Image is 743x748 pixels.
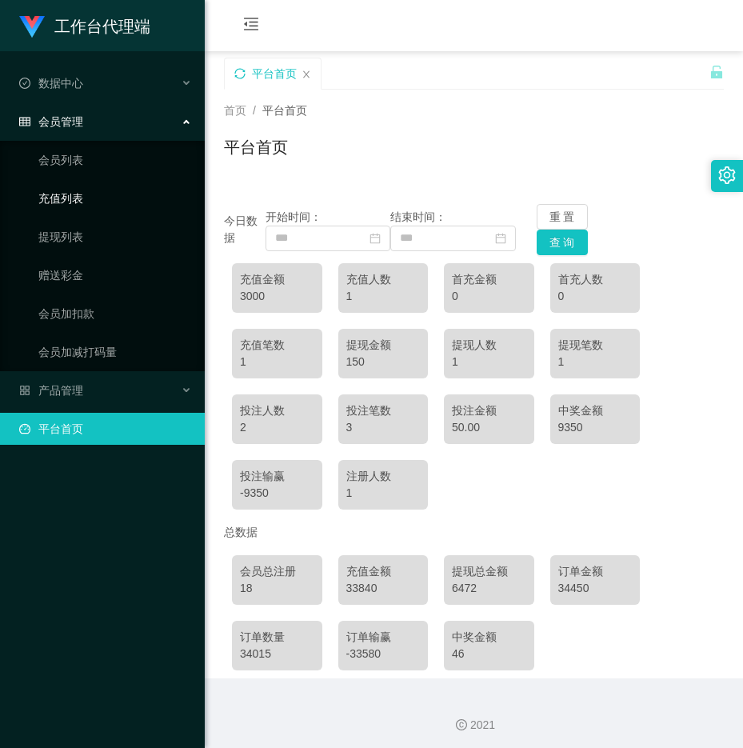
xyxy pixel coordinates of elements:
i: 图标: copyright [456,719,467,730]
div: 0 [558,288,633,305]
div: 33840 [346,580,421,597]
div: 投注笔数 [346,402,421,419]
div: 2021 [218,717,730,734]
div: 6472 [452,580,526,597]
i: 图标: sync [234,68,246,79]
span: / [253,104,256,117]
span: 平台首页 [262,104,307,117]
div: 充值金额 [346,563,421,580]
div: 9350 [558,419,633,436]
i: 图标: check-circle-o [19,78,30,89]
div: 34015 [240,646,314,662]
div: 充值笔数 [240,337,314,354]
div: 充值人数 [346,271,421,288]
div: 订单数量 [240,629,314,646]
div: 提现总金额 [452,563,526,580]
div: 提现笔数 [558,337,633,354]
span: 数据中心 [19,77,83,90]
div: 1 [346,485,421,502]
div: 1 [558,354,633,370]
div: 订单输赢 [346,629,421,646]
button: 重 置 [537,204,588,230]
div: 提现人数 [452,337,526,354]
span: 首页 [224,104,246,117]
button: 查 询 [537,230,588,255]
div: 3000 [240,288,314,305]
span: 结束时间： [390,210,446,223]
a: 会员加减打码量 [38,336,192,368]
div: 46 [452,646,526,662]
i: 图标: close [302,70,311,79]
div: 投注人数 [240,402,314,419]
span: 产品管理 [19,384,83,397]
div: 总数据 [224,518,724,547]
div: 0 [452,288,526,305]
div: 2 [240,419,314,436]
div: 注册人数 [346,468,421,485]
div: 18 [240,580,314,597]
div: 1 [452,354,526,370]
i: 图标: setting [718,166,736,184]
div: 3 [346,419,421,436]
div: 34450 [558,580,633,597]
span: 会员管理 [19,115,83,128]
h1: 平台首页 [224,135,288,159]
div: 首充金额 [452,271,526,288]
div: 会员总注册 [240,563,314,580]
div: 中奖金额 [452,629,526,646]
div: -9350 [240,485,314,502]
img: logo.9652507e.png [19,16,45,38]
div: 今日数据 [224,213,266,246]
a: 提现列表 [38,221,192,253]
div: 提现金额 [346,337,421,354]
div: 50.00 [452,419,526,436]
div: 1 [240,354,314,370]
i: 图标: unlock [709,65,724,79]
span: 开始时间： [266,210,322,223]
div: 投注输赢 [240,468,314,485]
a: 工作台代理端 [19,19,150,32]
div: 订单金额 [558,563,633,580]
i: 图标: menu-fold [224,1,278,52]
a: 充值列表 [38,182,192,214]
a: 会员列表 [38,144,192,176]
i: 图标: calendar [495,233,506,244]
a: 会员加扣款 [38,298,192,330]
div: 150 [346,354,421,370]
div: 充值金额 [240,271,314,288]
i: 图标: calendar [370,233,381,244]
i: 图标: table [19,116,30,127]
div: 1 [346,288,421,305]
i: 图标: appstore-o [19,385,30,396]
div: 首充人数 [558,271,633,288]
div: 平台首页 [252,58,297,89]
a: 图标: dashboard平台首页 [19,413,192,445]
div: 投注金额 [452,402,526,419]
div: 中奖金额 [558,402,633,419]
a: 赠送彩金 [38,259,192,291]
div: -33580 [346,646,421,662]
h1: 工作台代理端 [54,1,150,52]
